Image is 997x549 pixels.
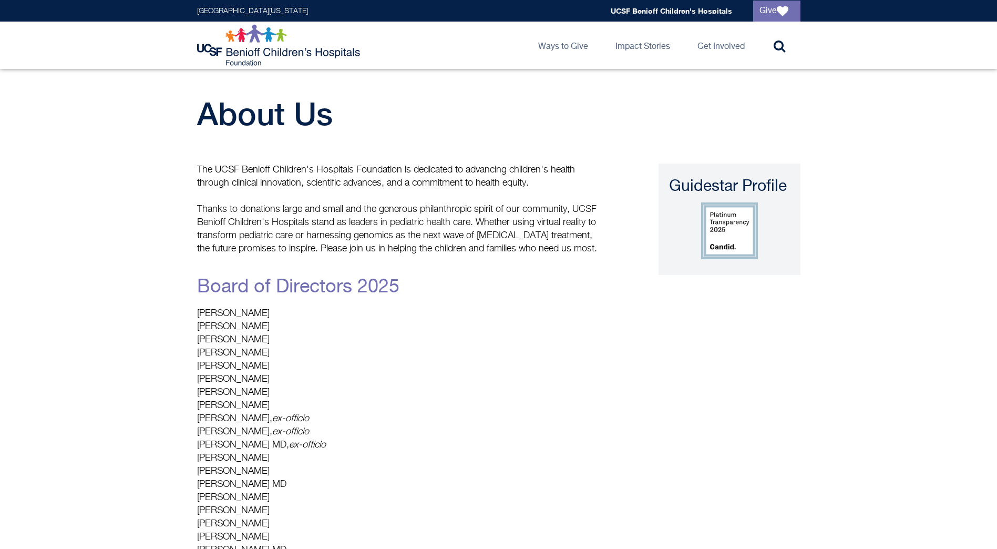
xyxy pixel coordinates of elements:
span: About Us [197,95,333,132]
p: The UCSF Benioff Children's Hospitals Foundation is dedicated to advancing children's health thro... [197,164,602,190]
a: Get Involved [689,22,753,69]
img: Logo for UCSF Benioff Children's Hospitals Foundation [197,24,363,66]
a: UCSF Benioff Children's Hospitals [611,6,732,15]
em: ex-officio [272,427,309,436]
img: Guidestar Profile logo [701,202,758,259]
a: Board of Directors 2025 [197,278,399,297]
a: Impact Stories [607,22,679,69]
a: Ways to Give [530,22,597,69]
div: Guidestar Profile [669,176,790,197]
a: [GEOGRAPHIC_DATA][US_STATE] [197,7,308,15]
em: ex-officio [272,414,309,423]
p: Thanks to donations large and small and the generous philanthropic spirit of our community, UCSF ... [197,203,602,256]
a: Give [753,1,800,22]
em: ex-officio [289,440,326,450]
